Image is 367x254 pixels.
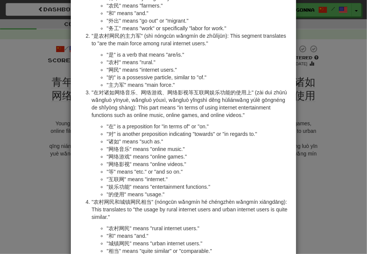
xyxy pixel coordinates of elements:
li: "网络音乐" means "online music." [107,145,291,153]
li: "互联网" means "internet." [107,175,291,183]
li: "的" is a possessive particle, similar to "of." [107,74,291,81]
li: "外出" means "go out" or "migrant." [107,17,291,25]
p: "是农村网民的主力军" (shì nóngcūn wǎngmín de zhǔlìjūn): This segment translates to "are the main force amo... [92,32,291,47]
li: "和" means "and." [107,232,291,240]
p: "在对诸如网络音乐、网络游戏、网络影视等互联网娱乐功能的使用上" (zài duì zhūrú wǎngluò yīnyuè, wǎngluò yóuxì, wǎngluò yǐngshì dě... [92,89,291,119]
li: "在" is a preposition for "in terms of" or "on." [107,123,291,130]
li: "娱乐功能" means "entertainment functions." [107,183,291,191]
li: "网络影视" means "online videos." [107,160,291,168]
p: "农村网民和城镇网民相当" (nóngcūn wǎngmín hé chéngzhèn wǎngmín xiāngdāng): This translates to "the usage by ... [92,198,291,221]
li: "和" means "and." [107,9,291,17]
li: "等" means "etc." or "and so on." [107,168,291,175]
li: "务工" means "work" or specifically "labor for work." [107,25,291,32]
li: "农村" means "rural." [107,58,291,66]
li: "网民" means "internet users." [107,66,291,74]
li: "是" is a verb that means "are/is." [107,51,291,58]
li: "诸如" means "such as." [107,138,291,145]
li: "城镇网民" means "urban internet users." [107,240,291,247]
li: "农村网民" means "rural internet users." [107,225,291,232]
li: "网络游戏" means "online games." [107,153,291,160]
li: "农民" means "farmers." [107,2,291,9]
li: "对" is another preposition indicating "towards" or "in regards to." [107,130,291,138]
li: "主力军" means "main force." [107,81,291,89]
li: "的使用" means "usage." [107,191,291,198]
